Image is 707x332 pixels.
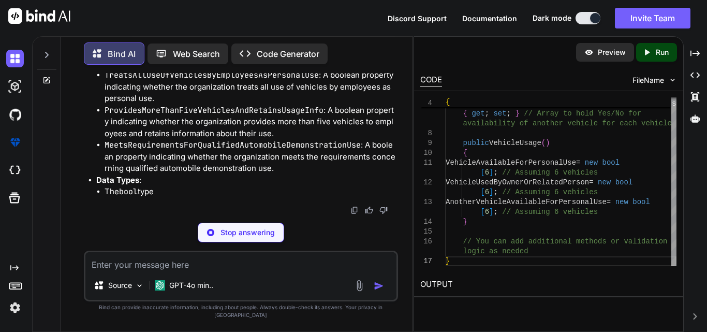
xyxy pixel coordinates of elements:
[446,178,589,186] span: VehicleUsedByOwnerOrRelatedPerson
[615,8,690,28] button: Invite Team
[108,280,132,291] p: Source
[489,168,493,177] span: ]
[507,109,511,118] span: ;
[480,168,484,177] span: [
[420,256,432,266] div: 17
[485,208,489,216] span: 6
[169,280,213,291] p: GPT-4o min..
[585,158,598,167] span: new
[388,13,447,24] button: Discord Support
[105,105,323,116] code: ProvidesMoreThanFiveVehiclesAndRetainsUsageInfo
[589,178,593,186] span: =
[105,139,396,175] li: : A boolean property indicating whether the organization meets the requirements concerning qualif...
[463,119,672,127] span: availability of another vehicle for each vehicle
[420,98,432,108] span: 4
[463,99,489,108] span: public
[350,206,359,214] img: copy
[420,138,432,148] div: 9
[6,50,24,67] img: darkChat
[502,168,598,177] span: // Assuming 6 vehicles
[388,14,447,23] span: Discord Support
[489,139,541,147] span: VehicleUsage
[374,281,384,291] img: icon
[462,13,517,24] button: Documentation
[6,299,24,316] img: settings
[541,139,546,147] span: (
[546,139,550,147] span: )
[632,198,650,206] span: bool
[155,280,165,291] img: GPT-4o mini
[607,198,611,206] span: =
[493,109,506,118] span: set
[463,218,467,226] span: }
[462,14,517,23] span: Documentation
[420,237,432,247] div: 16
[105,105,396,140] li: : A boolean property indicating whether the organization provides more than five vehicles to empl...
[420,74,442,86] div: CODE
[105,70,319,80] code: TreatsAllUseOfVehiclesByEmployeesAsPersonalUse
[598,178,611,186] span: new
[446,98,450,106] span: {
[463,247,528,255] span: logic as needed
[108,48,136,60] p: Bind AI
[632,75,664,85] span: FileName
[615,178,633,186] span: bool
[420,227,432,237] div: 15
[6,78,24,95] img: darkAi-studio
[446,198,607,206] span: AnotherVehicleAvailableForPersonalUse
[119,186,138,197] code: bool
[6,162,24,179] img: cloudideIcon
[584,48,594,57] img: preview
[463,237,668,246] span: // You can add additional methods or validation
[489,208,493,216] span: ]
[602,158,620,167] span: bool
[463,139,489,147] span: public
[420,128,432,138] div: 8
[598,47,626,57] p: Preview
[353,280,365,292] img: attachment
[480,188,484,196] span: [
[576,158,580,167] span: =
[489,188,493,196] span: ]
[480,208,484,216] span: [
[379,206,388,214] img: dislike
[6,106,24,123] img: githubDark
[511,99,515,108] span: [
[485,188,489,196] span: 6
[493,188,497,196] span: ;
[493,99,511,108] span: bool
[533,13,571,23] span: Dark mode
[414,272,683,297] h2: OUTPUT
[365,206,373,214] img: like
[84,304,398,319] p: Bind can provide inaccurate information, including about people. Always double-check its answers....
[463,149,467,157] span: {
[502,208,598,216] span: // Assuming 6 vehicles
[463,109,467,118] span: {
[105,140,361,150] code: MeetsRequirementsForQualifiedAutomobileDemonstrationUse
[6,134,24,151] img: premium
[520,99,681,108] span: AnotherVehicleAvailableForPersonalUse
[656,47,669,57] p: Run
[515,99,519,108] span: ]
[420,158,432,168] div: 11
[8,8,70,24] img: Bind AI
[446,158,576,167] span: VehicleAvailableForPersonalUse
[96,175,139,185] strong: Data Types
[446,257,450,265] span: }
[515,109,520,118] span: }
[105,69,396,105] li: : A boolean property indicating whether the organization treats all use of vehicles by employees ...
[493,168,497,177] span: ;
[220,227,275,238] p: Stop answering
[96,175,396,186] p: :
[420,148,432,158] div: 10
[493,208,497,216] span: ;
[485,109,489,118] span: ;
[668,76,677,84] img: chevron down
[615,198,628,206] span: new
[485,168,489,177] span: 6
[524,109,641,118] span: // Array to hold Yes/No for
[420,217,432,227] div: 14
[472,109,484,118] span: get
[502,188,598,196] span: // Assuming 6 vehicles
[173,48,220,60] p: Web Search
